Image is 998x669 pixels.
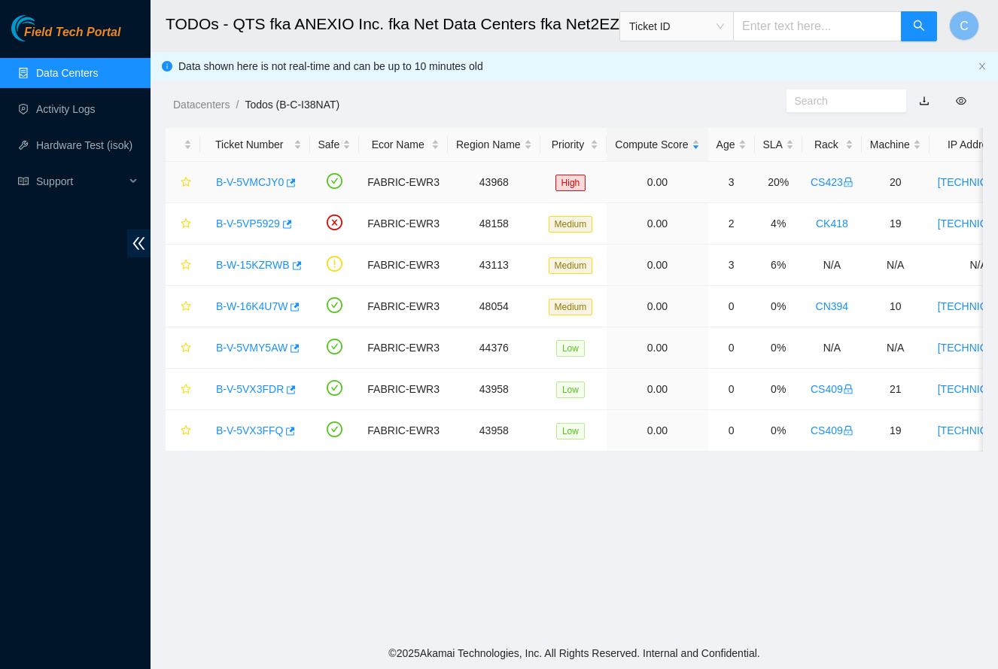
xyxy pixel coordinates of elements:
[607,327,707,369] td: 0.00
[216,217,280,230] a: B-V-5VP5929
[216,176,284,188] a: B-V-5VMCJY0
[174,377,192,401] button: star
[216,383,284,395] a: B-V-5VX3FDR
[36,166,125,196] span: Support
[174,170,192,194] button: star
[908,89,941,113] button: download
[956,96,966,106] span: eye
[359,286,448,327] td: FABRIC-EWR3
[607,410,707,452] td: 0.00
[448,203,540,245] td: 48158
[802,245,862,286] td: N/A
[978,62,987,71] button: close
[795,93,887,109] input: Search
[448,286,540,327] td: 48054
[216,342,288,354] a: B-V-5VMY5AW
[556,423,585,439] span: Low
[327,380,342,396] span: check-circle
[448,245,540,286] td: 43113
[359,245,448,286] td: FABRIC-EWR3
[448,162,540,203] td: 43968
[913,20,925,34] span: search
[811,383,853,395] a: CS409lock
[960,17,969,35] span: C
[549,216,593,233] span: Medium
[978,62,987,71] span: close
[236,99,239,111] span: /
[174,418,192,442] button: star
[556,382,585,398] span: Low
[359,369,448,410] td: FABRIC-EWR3
[216,300,288,312] a: B-W-16K4U7W
[181,342,191,354] span: star
[36,103,96,115] a: Activity Logs
[811,176,853,188] a: CS423lock
[181,177,191,189] span: star
[862,327,930,369] td: N/A
[327,339,342,354] span: check-circle
[755,162,802,203] td: 20%
[18,176,29,187] span: read
[862,286,930,327] td: 10
[173,99,230,111] a: Datacenters
[708,162,755,203] td: 3
[181,260,191,272] span: star
[549,257,593,274] span: Medium
[755,410,802,452] td: 0%
[327,214,342,230] span: close-circle
[708,245,755,286] td: 3
[359,203,448,245] td: FABRIC-EWR3
[11,27,120,47] a: Akamai TechnologiesField Tech Portal
[843,425,853,436] span: lock
[174,336,192,360] button: star
[755,327,802,369] td: 0%
[802,327,862,369] td: N/A
[36,67,98,79] a: Data Centers
[816,300,849,312] a: CN394
[862,162,930,203] td: 20
[708,327,755,369] td: 0
[607,286,707,327] td: 0.00
[448,327,540,369] td: 44376
[327,173,342,189] span: check-circle
[448,369,540,410] td: 43958
[708,203,755,245] td: 2
[245,99,339,111] a: Todos (B-C-I38NAT)
[811,424,853,436] a: CS409lock
[607,203,707,245] td: 0.00
[216,424,283,436] a: B-V-5VX3FFQ
[181,425,191,437] span: star
[181,301,191,313] span: star
[629,15,724,38] span: Ticket ID
[755,369,802,410] td: 0%
[327,297,342,313] span: check-circle
[708,410,755,452] td: 0
[862,410,930,452] td: 19
[359,410,448,452] td: FABRIC-EWR3
[549,299,593,315] span: Medium
[607,369,707,410] td: 0.00
[816,217,848,230] a: CK418
[556,340,585,357] span: Low
[755,203,802,245] td: 4%
[174,253,192,277] button: star
[359,162,448,203] td: FABRIC-EWR3
[733,11,902,41] input: Enter text here...
[901,11,937,41] button: search
[181,218,191,230] span: star
[843,177,853,187] span: lock
[174,211,192,236] button: star
[359,327,448,369] td: FABRIC-EWR3
[24,26,120,40] span: Field Tech Portal
[181,384,191,396] span: star
[555,175,586,191] span: High
[36,139,132,151] a: Hardware Test (isok)
[11,15,76,41] img: Akamai Technologies
[755,245,802,286] td: 6%
[151,637,998,669] footer: © 2025 Akamai Technologies, Inc. All Rights Reserved. Internal and Confidential.
[127,230,151,257] span: double-left
[216,259,290,271] a: B-W-15KZRWB
[862,245,930,286] td: N/A
[919,95,930,107] a: download
[755,286,802,327] td: 0%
